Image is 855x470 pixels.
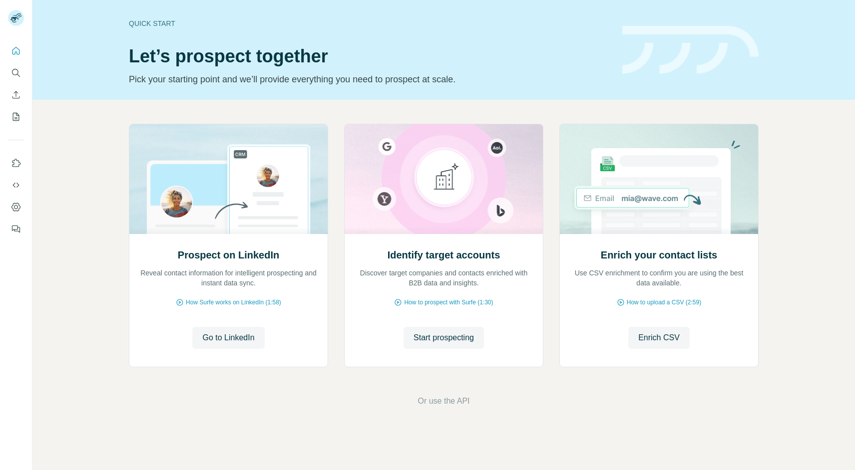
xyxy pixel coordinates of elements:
[8,64,24,82] button: Search
[601,248,717,262] h2: Enrich your contact lists
[129,18,610,28] div: Quick start
[129,124,328,234] img: Prospect on LinkedIn
[638,332,680,344] span: Enrich CSV
[8,86,24,104] button: Enrich CSV
[8,108,24,126] button: My lists
[344,124,543,234] img: Identify target accounts
[8,154,24,172] button: Use Surfe on LinkedIn
[570,268,748,288] p: Use CSV enrichment to confirm you are using the best data available.
[404,298,493,307] span: How to prospect with Surfe (1:30)
[628,327,690,349] button: Enrich CSV
[129,72,610,86] p: Pick your starting point and we’ll provide everything you need to prospect at scale.
[8,220,24,238] button: Feedback
[404,327,484,349] button: Start prospecting
[186,298,281,307] span: How Surfe works on LinkedIn (1:58)
[388,248,500,262] h2: Identify target accounts
[8,198,24,216] button: Dashboard
[178,248,279,262] h2: Prospect on LinkedIn
[627,298,701,307] span: How to upload a CSV (2:59)
[8,42,24,60] button: Quick start
[418,395,469,407] button: Or use the API
[192,327,264,349] button: Go to LinkedIn
[622,26,759,74] img: banner
[355,268,533,288] p: Discover target companies and contacts enriched with B2B data and insights.
[129,46,610,66] h1: Let’s prospect together
[139,268,318,288] p: Reveal contact information for intelligent prospecting and instant data sync.
[559,124,759,234] img: Enrich your contact lists
[202,332,254,344] span: Go to LinkedIn
[414,332,474,344] span: Start prospecting
[8,176,24,194] button: Use Surfe API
